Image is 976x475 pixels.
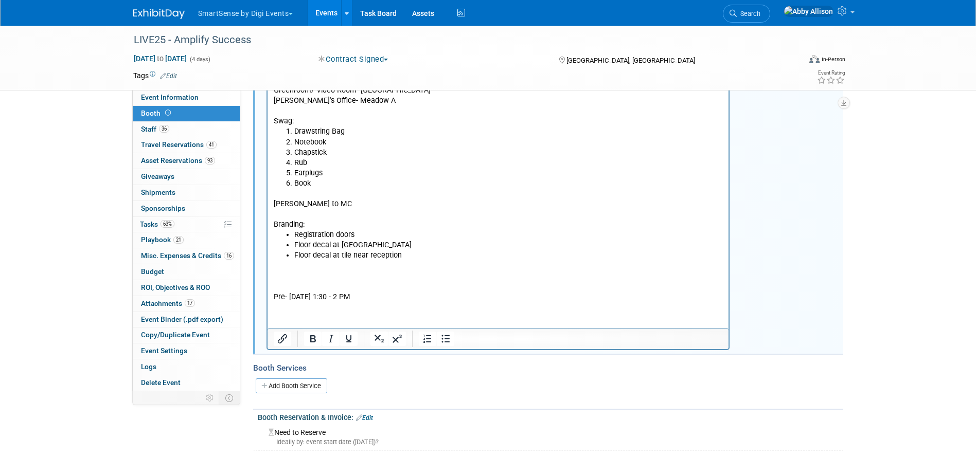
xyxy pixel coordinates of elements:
[141,235,184,244] span: Playbook
[141,315,223,323] span: Event Binder (.pdf export)
[141,140,217,149] span: Travel Reservations
[370,332,388,346] button: Subscript
[133,343,240,359] a: Event Settings
[141,172,174,180] span: Giveaways
[133,185,240,200] a: Shipments
[784,6,833,17] img: Abby Allison
[141,204,185,212] span: Sponsorships
[340,332,358,346] button: Underline
[6,386,456,427] p: [PERSON_NAME] to MC Branding:
[258,410,843,423] div: Booth Reservation & Invoice:
[201,391,219,405] td: Personalize Event Tab Strip
[206,141,217,149] span: 41
[133,153,240,169] a: Asset Reservations93
[723,5,770,23] a: Search
[809,55,820,63] img: Format-Inperson.png
[133,90,240,105] a: Event Information
[141,267,164,276] span: Budget
[253,362,843,374] div: Booth Services
[141,283,210,291] span: ROI, Objectives & ROO
[27,427,456,437] li: Registration doors
[133,9,185,19] img: ExhibitDay
[141,331,210,339] span: Copy/Duplicate Event
[141,125,169,133] span: Staff
[437,332,454,346] button: Bullet list
[173,236,184,244] span: 21
[133,201,240,216] a: Sponsorships
[315,54,392,65] button: Contract Signed
[6,4,456,324] p: Free Reg Code- LIVE25VIP Keynote Speaker: [PERSON_NAME] 2 XLR drops to the stage & HDMI cable fro...
[133,264,240,280] a: Budget
[133,296,240,312] a: Attachments17
[159,125,169,133] span: 36
[817,70,845,76] div: Event Rating
[6,46,80,54] a: [URL][DOMAIN_NAME]
[133,122,240,137] a: Staff36
[133,359,240,375] a: Logs
[161,220,174,228] span: 63%
[141,251,234,260] span: Misc. Expenses & Credits
[821,56,845,63] div: In-Person
[133,169,240,185] a: Giveaways
[133,217,240,232] a: Tasks63%
[27,335,456,345] li: Notebook
[27,345,456,355] li: Chapstick
[133,106,240,121] a: Booth
[566,57,695,64] span: [GEOGRAPHIC_DATA], [GEOGRAPHIC_DATA]
[141,346,187,355] span: Event Settings
[133,280,240,296] a: ROI, Objectives & ROO
[219,391,240,405] td: Toggle Event Tabs
[141,156,215,165] span: Asset Reservations
[141,362,156,371] span: Logs
[141,93,199,101] span: Event Information
[27,324,456,334] li: Drawstring Bag
[27,355,456,366] li: Rub
[27,437,456,448] li: Floor decal at [GEOGRAPHIC_DATA]
[140,220,174,228] span: Tasks
[274,332,291,346] button: Insert/edit link
[160,72,177,80] a: Edit
[388,332,406,346] button: Superscript
[256,378,327,393] a: Add Booth Service
[133,54,187,63] span: [DATE] [DATE]
[133,327,240,343] a: Copy/Duplicate Event
[185,299,195,307] span: 17
[322,332,340,346] button: Italic
[155,54,165,63] span: to
[740,53,846,69] div: Event Format
[130,31,785,49] div: LIVE25 - Amplify Success
[304,332,322,346] button: Bold
[269,437,836,447] div: Ideally by: event start date ([DATE])?
[27,366,456,376] li: Earplugs
[163,109,173,117] span: Booth not reserved yet
[133,70,177,81] td: Tags
[205,157,215,165] span: 93
[6,35,179,44] a: [PERSON_NAME][EMAIL_ADDRESS][DOMAIN_NAME]
[133,312,240,327] a: Event Binder (.pdf export)
[133,232,240,248] a: Playbook21
[141,299,195,307] span: Attachments
[737,10,760,17] span: Search
[27,448,456,458] li: Floor decal at tile near reception
[133,248,240,264] a: Misc. Expenses & Credits16
[265,425,836,447] div: Need to Reserve
[141,378,181,387] span: Delete Event
[133,375,240,391] a: Delete Event
[419,332,436,346] button: Numbered list
[133,137,240,153] a: Travel Reservations41
[141,109,173,117] span: Booth
[27,376,456,386] li: Book
[141,188,175,196] span: Shipments
[224,252,234,260] span: 16
[189,56,210,63] span: (4 days)
[356,414,373,422] a: Edit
